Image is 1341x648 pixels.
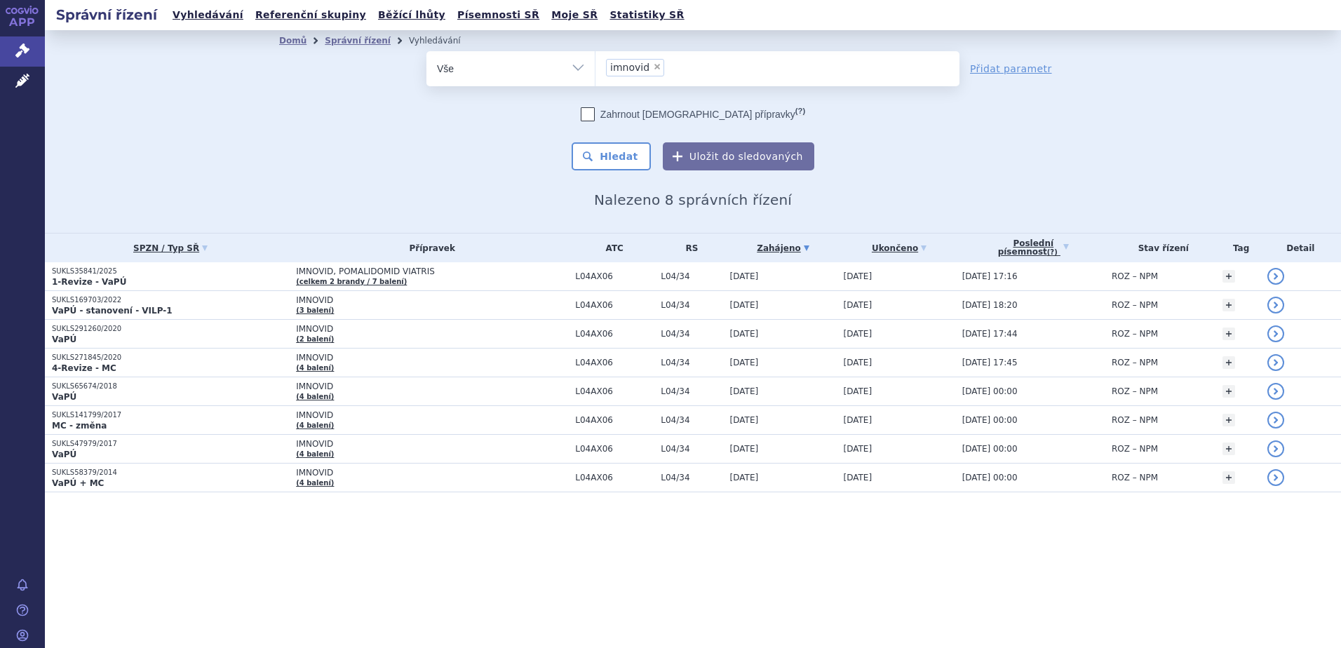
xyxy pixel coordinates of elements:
[52,353,289,363] p: SUKLS271845/2020
[575,329,654,339] span: L04AX06
[296,335,334,343] a: (2 balení)
[844,358,872,367] span: [DATE]
[1222,328,1235,340] a: +
[296,382,568,391] span: IMNOVID
[296,306,334,314] a: (3 balení)
[296,479,334,487] a: (4 balení)
[296,421,334,429] a: (4 balení)
[962,473,1018,482] span: [DATE] 00:00
[572,142,651,170] button: Hledat
[730,271,759,281] span: [DATE]
[730,415,759,425] span: [DATE]
[1112,329,1158,339] span: ROZ – NPM
[296,468,568,478] span: IMNOVID
[45,5,168,25] h2: Správní řízení
[962,415,1018,425] span: [DATE] 00:00
[52,335,76,344] strong: VaPÚ
[730,238,837,258] a: Zahájeno
[296,324,568,334] span: IMNOVID
[610,62,649,72] span: imnovid
[296,393,334,400] a: (4 balení)
[1112,271,1158,281] span: ROZ – NPM
[568,234,654,262] th: ATC
[663,142,814,170] button: Uložit do sledovaných
[1260,234,1341,262] th: Detail
[1222,299,1235,311] a: +
[1267,469,1284,486] a: detail
[844,329,872,339] span: [DATE]
[661,415,722,425] span: L04/34
[575,444,654,454] span: L04AX06
[844,473,872,482] span: [DATE]
[1112,473,1158,482] span: ROZ – NPM
[962,444,1018,454] span: [DATE] 00:00
[962,386,1018,396] span: [DATE] 00:00
[409,30,479,51] li: Vyhledávání
[661,386,722,396] span: L04/34
[1112,386,1158,396] span: ROZ – NPM
[661,300,722,310] span: L04/34
[296,364,334,372] a: (4 balení)
[1047,248,1058,257] abbr: (?)
[251,6,370,25] a: Referenční skupiny
[730,329,759,339] span: [DATE]
[453,6,544,25] a: Písemnosti SŘ
[52,478,104,488] strong: VaPÚ + MC
[289,234,568,262] th: Přípravek
[1267,268,1284,285] a: detail
[296,450,334,458] a: (4 balení)
[1112,415,1158,425] span: ROZ – NPM
[730,473,759,482] span: [DATE]
[575,358,654,367] span: L04AX06
[52,382,289,391] p: SUKLS65674/2018
[661,329,722,339] span: L04/34
[668,58,676,76] input: imnovid
[547,6,602,25] a: Moje SŘ
[1112,300,1158,310] span: ROZ – NPM
[1222,270,1235,283] a: +
[661,358,722,367] span: L04/34
[654,234,722,262] th: RS
[575,415,654,425] span: L04AX06
[52,306,173,316] strong: VaPÚ - stanovení - VILP-1
[575,473,654,482] span: L04AX06
[325,36,391,46] a: Správní řízení
[1222,471,1235,484] a: +
[374,6,450,25] a: Běžící lhůty
[52,410,289,420] p: SUKLS141799/2017
[581,107,805,121] label: Zahrnout [DEMOGRAPHIC_DATA] přípravky
[1222,356,1235,369] a: +
[52,421,107,431] strong: MC - změna
[962,271,1018,281] span: [DATE] 17:16
[1267,354,1284,371] a: detail
[1267,297,1284,313] a: detail
[279,36,306,46] a: Domů
[844,415,872,425] span: [DATE]
[52,468,289,478] p: SUKLS58379/2014
[844,386,872,396] span: [DATE]
[52,392,76,402] strong: VaPÚ
[1222,385,1235,398] a: +
[296,278,407,285] a: (celkem 2 brandy / 7 balení)
[52,439,289,449] p: SUKLS47979/2017
[844,238,955,258] a: Ukončeno
[1267,383,1284,400] a: detail
[661,444,722,454] span: L04/34
[52,266,289,276] p: SUKLS35841/2025
[1267,440,1284,457] a: detail
[962,358,1018,367] span: [DATE] 17:45
[296,439,568,449] span: IMNOVID
[52,324,289,334] p: SUKLS291260/2020
[168,6,248,25] a: Vyhledávání
[296,410,568,420] span: IMNOVID
[52,277,126,287] strong: 1-Revize - VaPÚ
[575,300,654,310] span: L04AX06
[1215,234,1260,262] th: Tag
[1267,325,1284,342] a: detail
[730,444,759,454] span: [DATE]
[52,238,289,258] a: SPZN / Typ SŘ
[296,266,568,276] span: IMNOVID, POMALIDOMID VIATRIS
[844,300,872,310] span: [DATE]
[962,234,1105,262] a: Poslednípísemnost(?)
[1105,234,1215,262] th: Stav řízení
